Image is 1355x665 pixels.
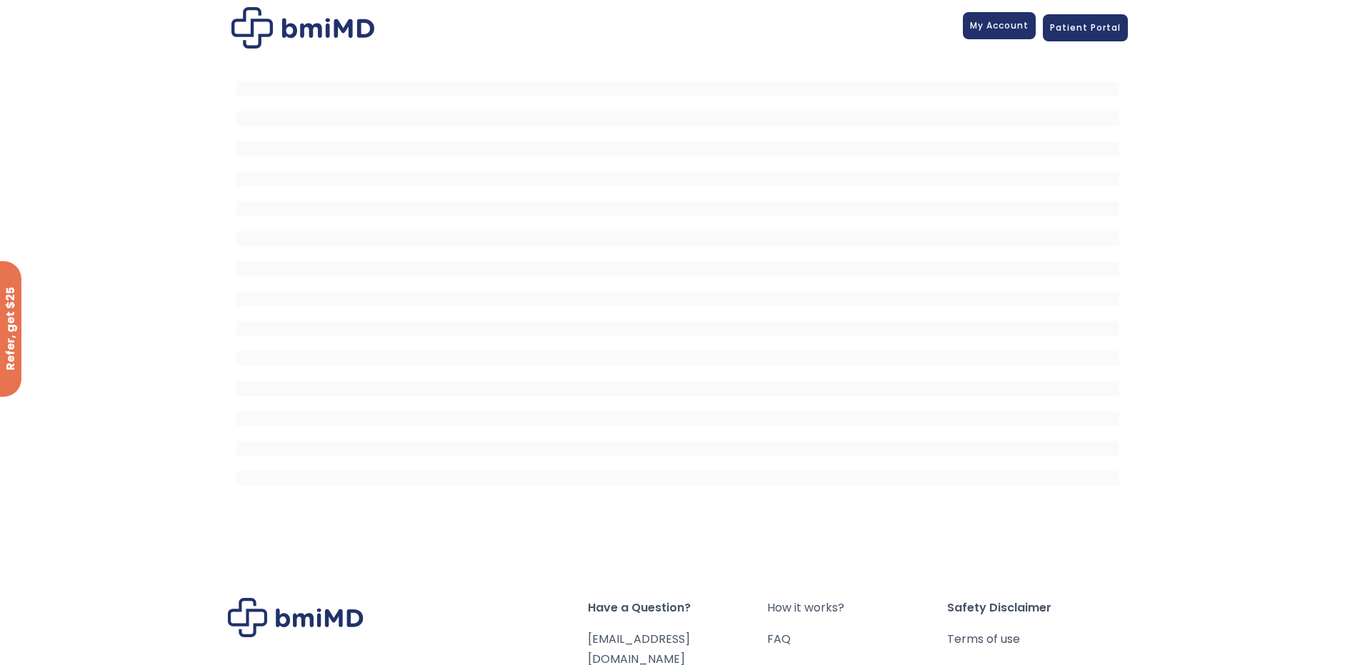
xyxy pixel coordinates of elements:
[963,12,1036,39] a: My Account
[947,629,1127,649] a: Terms of use
[588,598,768,618] span: Have a Question?
[231,7,374,49] img: Patient Messaging Portal
[228,598,364,637] img: Brand Logo
[1043,14,1128,41] a: Patient Portal
[767,629,947,649] a: FAQ
[947,598,1127,618] span: Safety Disclaimer
[970,19,1029,31] span: My Account
[1050,21,1121,34] span: Patient Portal
[236,66,1119,494] iframe: MDI Patient Messaging Portal
[11,611,166,654] iframe: Sign Up via Text for Offers
[767,598,947,618] a: How it works?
